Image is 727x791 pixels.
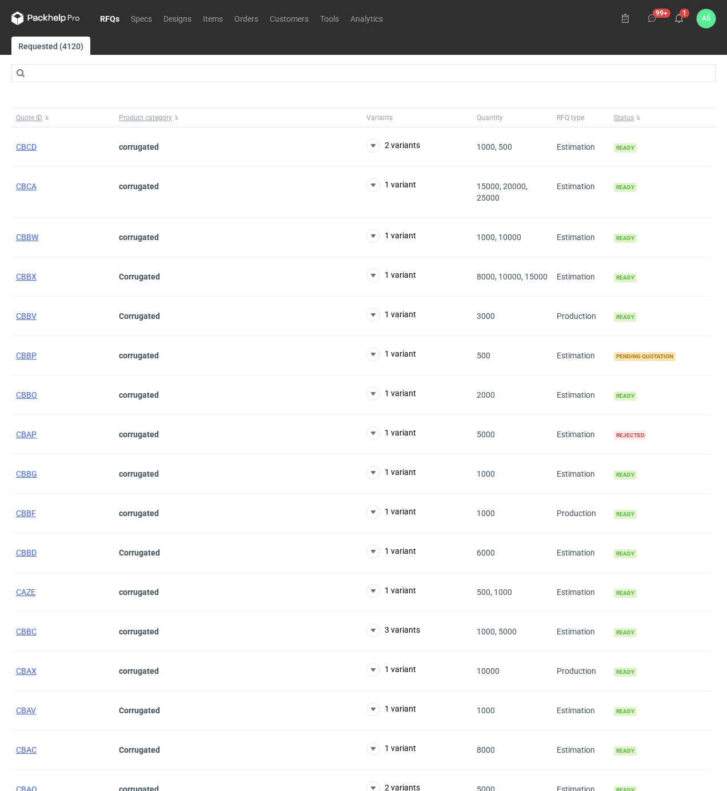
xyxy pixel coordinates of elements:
[125,11,158,25] a: Specs
[614,746,637,756] span: Ready
[614,628,637,637] span: Ready
[670,9,688,27] button: 1
[119,390,159,400] strong: corrugated
[119,706,160,715] strong: Corrugated
[119,233,159,242] strong: corrugated
[16,509,36,518] a: CBBF
[119,509,159,518] strong: corrugated
[477,627,517,636] span: 1000, 5000
[552,612,609,652] div: Estimation
[16,351,37,360] a: CBBP
[16,430,37,439] a: CBAP
[119,182,159,191] strong: corrugated
[477,182,528,202] span: 15000, 20000, 25000
[614,183,637,192] span: Ready
[614,313,637,322] span: Ready
[114,109,362,127] button: Product category
[552,415,609,454] div: Estimation
[16,469,37,478] a: CBBG
[366,347,416,361] button: 1 variant
[119,627,159,636] strong: corrugated
[158,11,197,25] a: Designs
[552,257,609,297] div: Estimation
[614,470,637,480] span: Ready
[119,548,160,557] strong: Corrugated
[552,167,609,218] div: Estimation
[16,706,36,715] a: CBAV
[614,668,637,677] span: Ready
[366,308,416,322] button: 1 variant
[477,311,495,321] span: 3000
[552,336,609,375] div: Estimation
[16,548,37,557] span: CBBD
[119,272,160,281] strong: Corrugated
[552,375,609,415] div: Estimation
[477,666,500,676] span: 10000
[119,113,172,122] span: Product category
[552,652,609,691] div: Production
[552,730,609,770] div: Estimation
[345,11,389,25] a: Analytics
[11,11,80,25] svg: Packhelp Pro
[229,11,264,25] a: Orders
[697,9,716,28] button: AŚ
[16,588,35,597] a: CAZE
[477,390,495,400] span: 2000
[16,666,37,676] span: CBAX
[552,691,609,730] div: Estimation
[16,390,37,400] a: CBBO
[366,584,416,598] button: 1 variant
[552,573,609,612] div: Estimation
[16,627,37,636] a: CBBC
[614,510,637,519] span: Ready
[557,113,584,122] span: RFQ type
[477,469,495,478] span: 1000
[552,494,609,533] div: Production
[477,113,503,122] span: Quantity
[614,391,637,401] span: Ready
[366,742,416,756] button: 1 variant
[614,352,676,361] span: Pending quotation
[119,430,159,439] strong: corrugated
[614,113,634,122] span: Status
[614,707,637,716] span: Ready
[614,273,637,282] span: Ready
[697,9,716,28] div: Adrian Świerżewski
[614,143,637,153] span: Ready
[366,229,416,243] button: 1 variant
[614,549,637,558] span: Ready
[16,233,38,242] span: CBBW
[366,545,416,558] button: 1 variant
[366,139,420,153] button: 2 variants
[643,9,661,27] button: 99+
[477,430,495,439] span: 5000
[264,11,314,25] a: Customers
[614,589,637,598] span: Ready
[477,509,495,518] span: 1000
[119,311,160,321] strong: Corrugated
[477,272,548,281] span: 8000, 10000, 15000
[477,706,495,715] span: 1000
[477,745,495,754] span: 8000
[119,469,159,478] strong: corrugated
[119,666,159,676] strong: corrugated
[94,11,125,25] a: RFQs
[614,234,637,243] span: Ready
[366,505,416,519] button: 1 variant
[16,745,37,754] a: CBAC
[366,269,416,282] button: 1 variant
[16,182,37,191] span: CBCA
[552,533,609,573] div: Estimation
[16,311,37,321] a: CBBV
[16,272,37,281] a: CBBX
[552,454,609,494] div: Estimation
